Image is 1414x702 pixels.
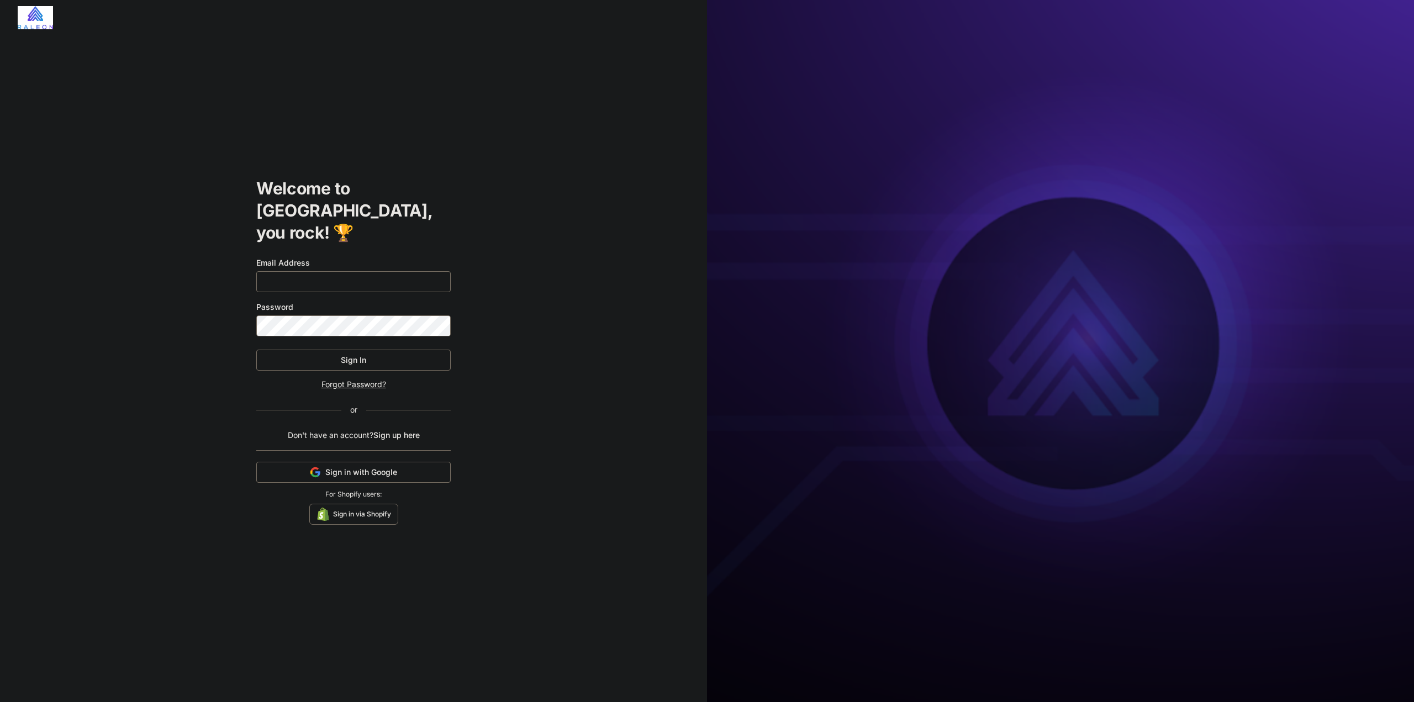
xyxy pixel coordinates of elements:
label: Email Address [256,257,451,269]
p: Don't have an account? [256,429,451,441]
a: Sign in via Shopify [309,504,398,525]
a: Forgot Password? [321,379,386,389]
button: Sign in with Google [256,462,451,483]
img: raleon-logo-whitebg.9aac0268.jpg [18,6,53,29]
span: Sign in with Google [325,467,397,478]
label: Password [256,301,451,313]
a: Sign up here [373,430,420,440]
p: For Shopify users: [256,489,451,499]
h1: Welcome to [GEOGRAPHIC_DATA], you rock! 🏆 [256,177,451,244]
div: or [341,404,366,416]
button: Sign In [256,350,451,371]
